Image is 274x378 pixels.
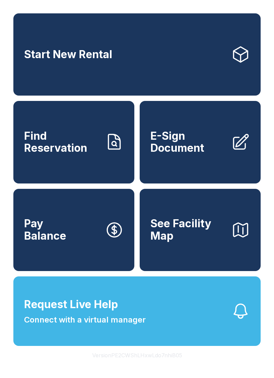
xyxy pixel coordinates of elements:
span: Request Live Help [24,296,118,312]
button: Request Live HelpConnect with a virtual manager [13,276,261,346]
a: PayBalance [13,189,134,271]
span: E-Sign Document [150,130,226,154]
button: VersionPE2CWShLHxwLdo7nhiB05 [87,346,187,365]
button: See Facility Map [140,189,261,271]
a: Find Reservation [13,101,134,183]
a: E-Sign Document [140,101,261,183]
span: Find Reservation [24,130,100,154]
span: Start New Rental [24,48,112,61]
span: Pay Balance [24,218,66,242]
span: See Facility Map [150,218,226,242]
a: Start New Rental [13,13,261,96]
span: Connect with a virtual manager [24,314,146,326]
